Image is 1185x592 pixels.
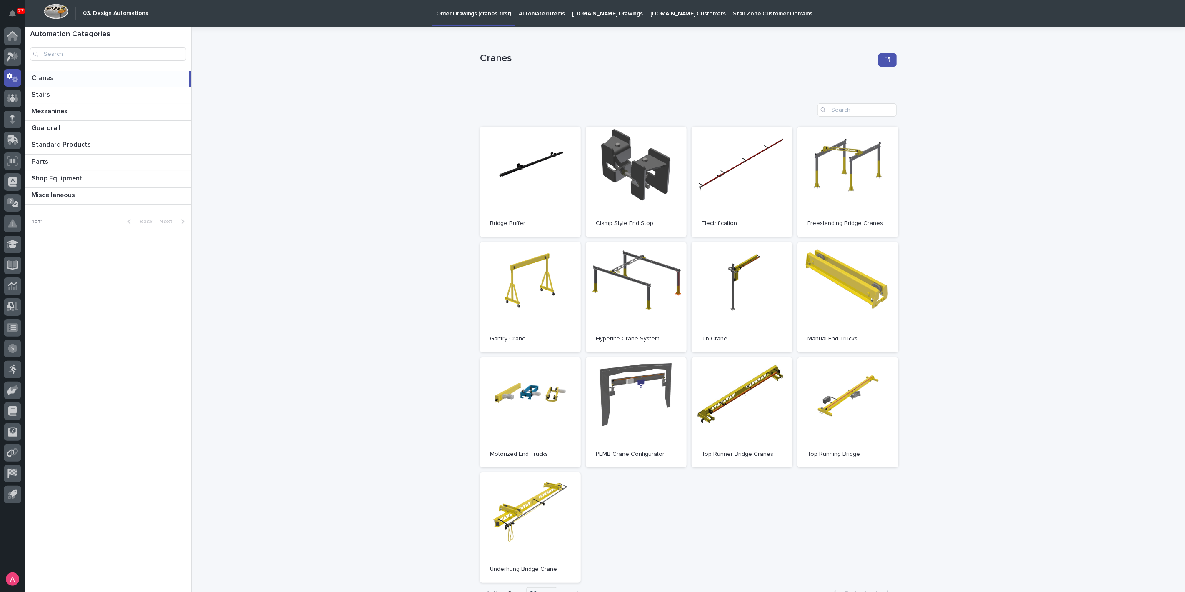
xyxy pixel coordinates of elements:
[32,139,92,149] p: Standard Products
[25,121,191,137] a: GuardrailGuardrail
[807,335,888,342] p: Manual End Trucks
[25,155,191,171] a: PartsParts
[596,335,677,342] p: Hyperlite Crane System
[32,190,77,199] p: Miscellaneous
[4,5,21,22] button: Notifications
[32,72,55,82] p: Cranes
[10,10,21,23] div: Notifications27
[797,242,898,352] a: Manual End Trucks
[32,122,62,132] p: Guardrail
[817,103,897,117] input: Search
[32,89,52,99] p: Stairs
[702,335,782,342] p: Jib Crane
[692,127,792,237] a: Electrification
[490,335,571,342] p: Gantry Crane
[32,156,50,166] p: Parts
[490,566,571,573] p: Underhung Bridge Crane
[135,219,152,225] span: Back
[490,220,571,227] p: Bridge Buffer
[807,220,888,227] p: Freestanding Bridge Cranes
[156,218,191,225] button: Next
[797,127,898,237] a: Freestanding Bridge Cranes
[25,87,191,104] a: StairsStairs
[4,570,21,588] button: users-avatar
[25,104,191,121] a: MezzaninesMezzanines
[25,212,50,232] p: 1 of 1
[692,357,792,468] a: Top Runner Bridge Cranes
[480,127,581,237] a: Bridge Buffer
[480,242,581,352] a: Gantry Crane
[30,47,186,61] input: Search
[25,171,191,188] a: Shop EquipmentShop Equipment
[18,8,24,14] p: 27
[159,219,177,225] span: Next
[25,137,191,154] a: Standard ProductsStandard Products
[480,472,581,583] a: Underhung Bridge Crane
[30,30,186,39] h1: Automation Categories
[32,173,84,182] p: Shop Equipment
[596,451,677,458] p: PEMB Crane Configurator
[596,220,677,227] p: Clamp Style End Stop
[480,357,581,468] a: Motorized End Trucks
[702,220,782,227] p: Electrification
[807,451,888,458] p: Top Running Bridge
[692,242,792,352] a: Jib Crane
[83,10,148,17] h2: 03. Design Automations
[121,218,156,225] button: Back
[25,188,191,205] a: MiscellaneousMiscellaneous
[32,106,69,115] p: Mezzanines
[586,242,687,352] a: Hyperlite Crane System
[25,71,191,87] a: CranesCranes
[480,52,875,65] p: Cranes
[702,451,782,458] p: Top Runner Bridge Cranes
[586,127,687,237] a: Clamp Style End Stop
[490,451,571,458] p: Motorized End Trucks
[586,357,687,468] a: PEMB Crane Configurator
[797,357,898,468] a: Top Running Bridge
[44,4,68,19] img: Workspace Logo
